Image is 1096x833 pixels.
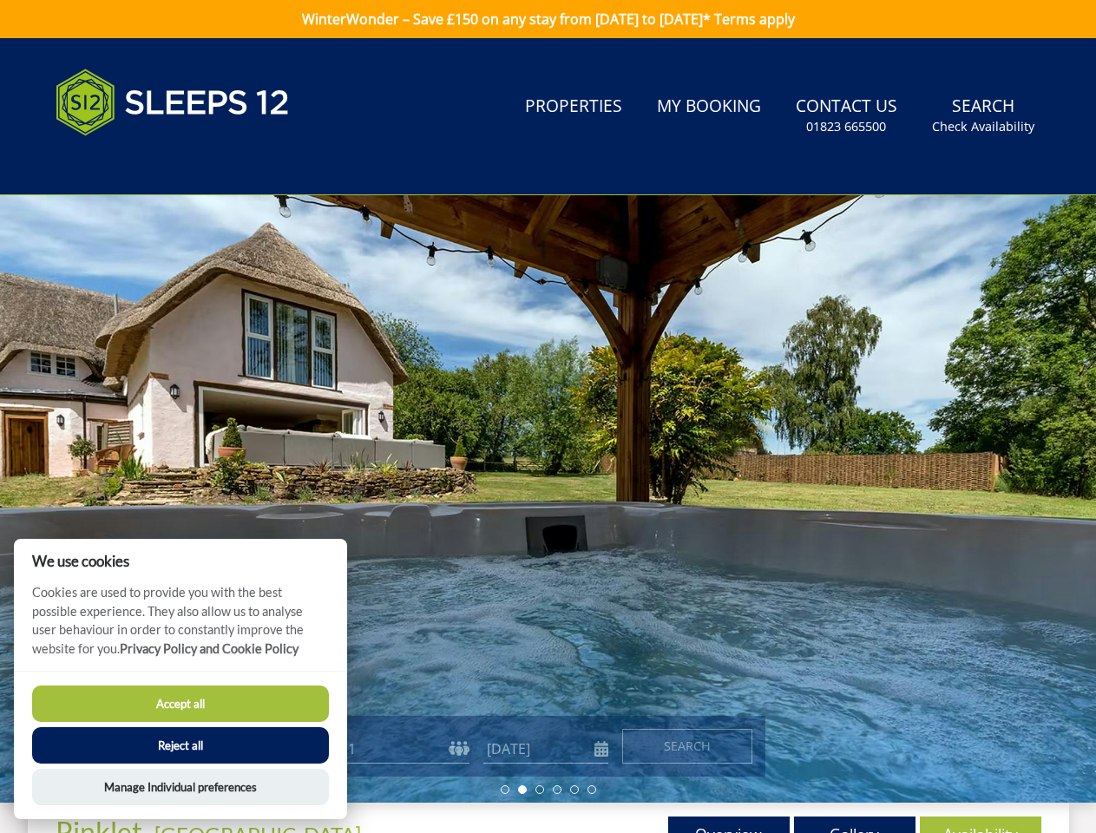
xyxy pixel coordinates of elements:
a: SearchCheck Availability [925,88,1041,144]
input: Arrival Date [483,735,608,764]
span: Search [664,738,711,754]
button: Reject all [32,727,329,764]
a: Properties [518,88,629,127]
button: Accept all [32,685,329,722]
p: Cookies are used to provide you with the best possible experience. They also allow us to analyse ... [14,583,347,671]
img: Sleeps 12 [56,59,290,146]
a: Contact Us01823 665500 [789,88,904,144]
small: Check Availability [932,118,1034,135]
a: My Booking [650,88,768,127]
small: 01823 665500 [806,118,886,135]
button: Search [622,729,752,764]
a: Privacy Policy and Cookie Policy [120,641,299,656]
button: Manage Individual preferences [32,769,329,805]
iframe: Customer reviews powered by Trustpilot [47,156,229,171]
h2: We use cookies [14,553,347,569]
